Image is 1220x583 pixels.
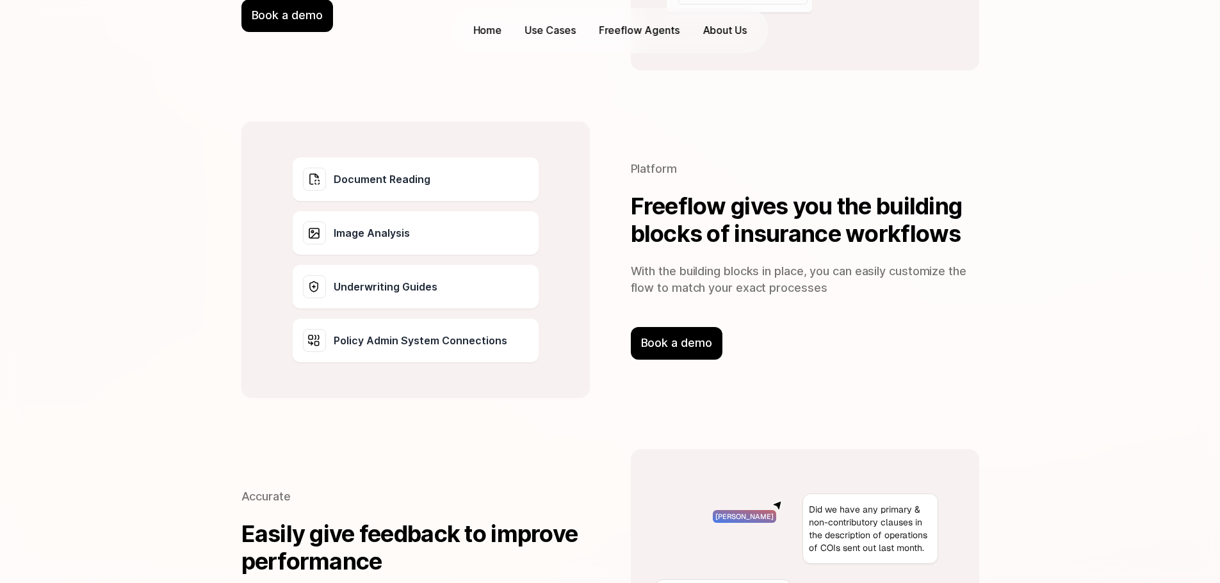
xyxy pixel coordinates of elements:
[519,20,582,40] button: Use Cases
[252,7,323,24] p: Book a demo
[334,172,430,187] p: Document Reading
[631,263,979,296] p: With the building blocks in place, you can easily customize the flow to match your exact processes
[473,23,502,38] p: Home
[696,20,753,40] a: About Us
[809,503,932,554] p: Did we have any primary & non-contributory clauses in the description of operations of COIs sent ...
[592,20,686,40] a: Freeflow Agents
[241,520,590,575] h2: Easily give feedback to improve performance
[334,279,437,294] p: Underwriting Guides
[631,327,722,359] div: Book a demo
[715,511,774,522] p: [PERSON_NAME]
[631,193,979,248] h2: Freeflow gives you the building blocks of insurance workflows
[599,23,679,38] p: Freeflow Agents
[241,488,590,505] p: Accurate
[631,161,979,177] p: Platform
[641,335,712,351] p: Book a demo
[334,225,410,241] p: Image Analysis
[525,23,576,38] p: Use Cases
[334,333,507,348] p: Policy Admin System Connections
[703,23,747,38] p: About Us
